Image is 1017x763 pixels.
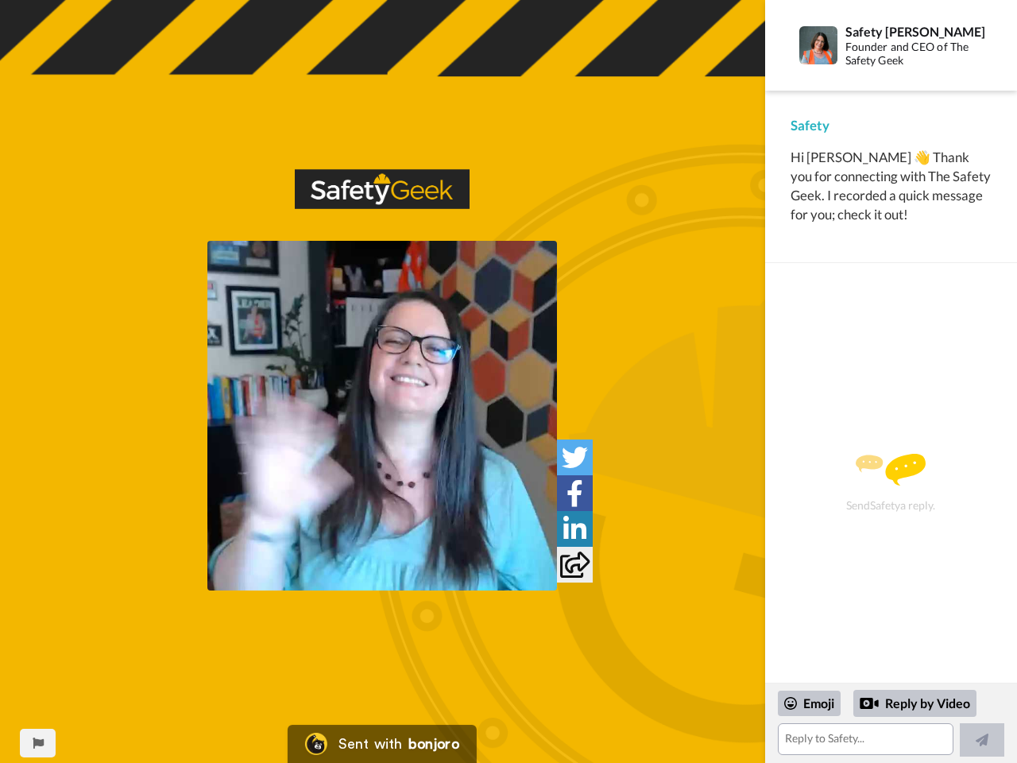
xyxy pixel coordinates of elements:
[845,24,991,39] div: Safety [PERSON_NAME]
[845,41,991,68] div: Founder and CEO of The Safety Geek
[860,694,879,713] div: Reply by Video
[338,737,402,751] div: Sent with
[787,291,996,675] div: Send Safety a reply.
[207,241,557,591] img: 78039353-f4c0-4c5d-b9de-1a67ffe146b5-thumb.jpg
[856,454,926,486] img: message.svg
[295,168,470,209] img: fe05f924-6570-4de3-a62f-02bbf2890cc2
[778,691,841,716] div: Emoji
[799,26,837,64] img: Profile Image
[408,737,459,751] div: bonjoro
[791,148,992,224] div: Hi [PERSON_NAME] 👋 Thank you for connecting with The Safety Geek. I recorded a quick message for ...
[288,725,477,763] a: Bonjoro LogoSent withbonjoro
[305,733,327,755] img: Bonjoro Logo
[791,116,992,135] div: Safety
[853,690,976,717] div: Reply by Video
